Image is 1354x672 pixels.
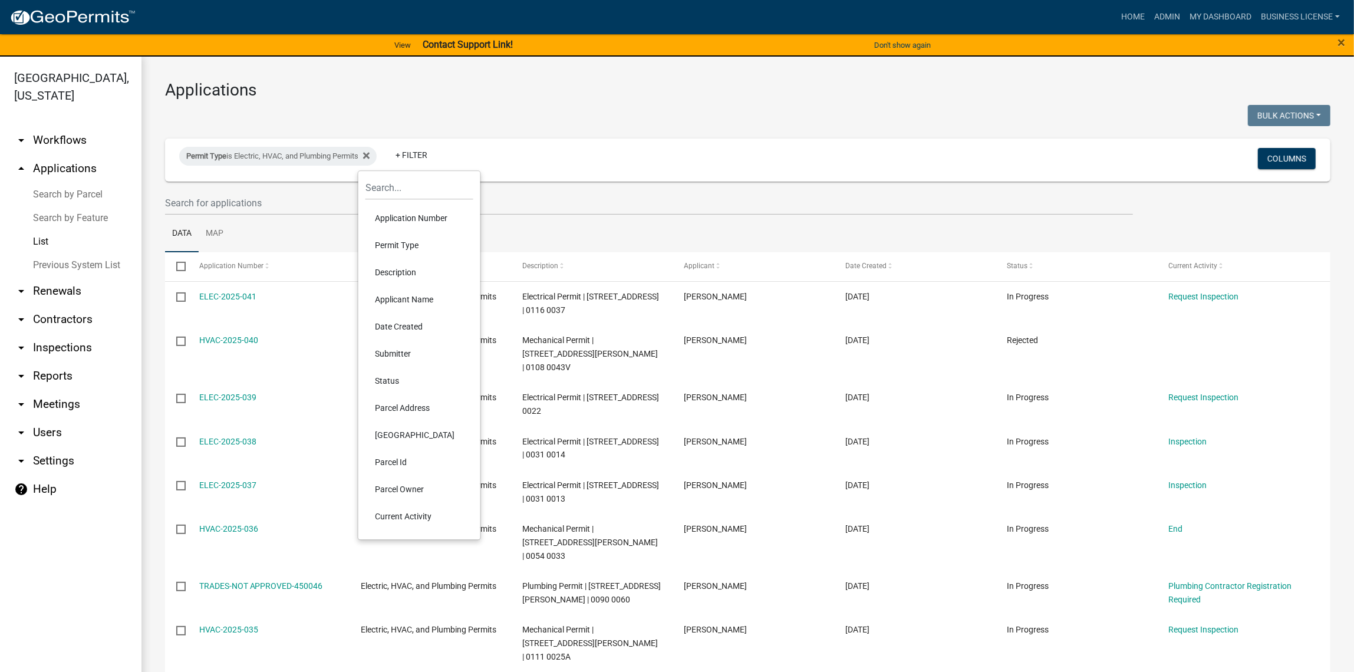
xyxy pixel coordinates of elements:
[845,262,887,270] span: Date Created
[1168,581,1292,604] a: Plumbing Contractor Registration Required
[199,215,230,253] a: Map
[199,625,258,634] a: HVAC-2025-035
[199,393,256,402] a: ELEC-2025-039
[14,312,28,327] i: arrow_drop_down
[1007,335,1038,345] span: Rejected
[1168,437,1207,446] a: Inspection
[845,524,869,533] span: 07/22/2025
[1168,393,1238,402] a: Request Inspection
[199,262,263,270] span: Application Number
[365,421,473,449] li: [GEOGRAPHIC_DATA]
[1248,105,1330,126] button: Bulk Actions
[423,39,513,50] strong: Contact Support Link!
[1157,252,1319,281] datatable-header-cell: Current Activity
[845,625,869,634] span: 07/10/2025
[199,524,258,533] a: HVAC-2025-036
[522,393,659,416] span: Electrical Permit | 1090 CORINTH POSEYVILLE RD | 0089 0022
[365,449,473,476] li: Parcel Id
[522,437,659,460] span: Electrical Permit | 2674 JACKSONVILLE RD | 0031 0014
[14,369,28,383] i: arrow_drop_down
[1168,480,1207,490] a: Inspection
[199,437,256,446] a: ELEC-2025-038
[14,454,28,468] i: arrow_drop_down
[365,259,473,286] li: Description
[522,581,661,604] span: Plumbing Permit | 1206 BAXTER RD | 0090 0060
[834,252,996,281] datatable-header-cell: Date Created
[845,581,869,591] span: 07/15/2025
[684,335,747,345] span: BRANDON CHAPMAN
[365,232,473,259] li: Permit Type
[522,524,658,561] span: Mechanical Permit | 214 LEVI PATTERSON RD | 0054 0033
[199,335,258,345] a: HVAC-2025-040
[365,286,473,313] li: Applicant Name
[199,292,256,301] a: ELEC-2025-041
[14,284,28,298] i: arrow_drop_down
[684,480,747,490] span: James Pretty
[522,335,658,372] span: Mechanical Permit | 3416 COALSON CORNER RD | 0108 0043V
[522,292,659,315] span: Electrical Permit | 1632 LITTLE VINE RD | 0116 0037
[186,151,226,160] span: Permit Type
[361,581,496,591] span: Electric, HVAC, and Plumbing Permits
[684,625,747,634] span: Ardeth Ragsdale
[1149,6,1185,28] a: Admin
[1337,35,1345,50] button: Close
[1007,292,1049,301] span: In Progress
[365,340,473,367] li: Submitter
[14,133,28,147] i: arrow_drop_down
[199,480,256,490] a: ELEC-2025-037
[684,262,714,270] span: Applicant
[187,252,349,281] datatable-header-cell: Application Number
[365,367,473,394] li: Status
[365,503,473,530] li: Current Activity
[522,262,558,270] span: Description
[845,393,869,402] span: 08/08/2025
[14,482,28,496] i: help
[684,393,747,402] span: Karli Taylor
[165,80,1330,100] h3: Applications
[365,313,473,340] li: Date Created
[684,581,747,591] span: Leighann Farmer
[165,215,199,253] a: Data
[365,176,473,200] input: Search...
[845,292,869,301] span: 09/10/2025
[1185,6,1256,28] a: My Dashboard
[390,35,416,55] a: View
[165,191,1133,215] input: Search for applications
[522,480,659,503] span: Electrical Permit | 2826 JACKSONVILLE RD | 0031 0013
[1337,34,1345,51] span: ×
[996,252,1157,281] datatable-header-cell: Status
[511,252,673,281] datatable-header-cell: Description
[1007,625,1049,634] span: In Progress
[1007,480,1049,490] span: In Progress
[684,524,747,533] span: Ardeth Ragsdale
[845,437,869,446] span: 07/30/2025
[365,205,473,232] li: Application Number
[684,437,747,446] span: James Pretty
[14,397,28,411] i: arrow_drop_down
[14,162,28,176] i: arrow_drop_up
[1007,262,1027,270] span: Status
[845,480,869,490] span: 07/30/2025
[14,341,28,355] i: arrow_drop_down
[14,426,28,440] i: arrow_drop_down
[179,147,377,166] div: is Electric, HVAC, and Plumbing Permits
[1256,6,1345,28] a: BUSINESS LICENSE
[1168,524,1182,533] a: End
[349,252,510,281] datatable-header-cell: Type
[199,581,323,591] a: TRADES-NOT APPROVED-450046
[869,35,935,55] button: Don't show again
[1007,524,1049,533] span: In Progress
[165,252,187,281] datatable-header-cell: Select
[361,625,496,634] span: Electric, HVAC, and Plumbing Permits
[673,252,834,281] datatable-header-cell: Applicant
[522,625,658,661] span: Mechanical Permit | 1628 FRANCES WHITE RD | 0111 0025A
[1007,437,1049,446] span: In Progress
[1007,393,1049,402] span: In Progress
[684,292,747,301] span: Dustin McCormick
[386,144,437,166] a: + Filter
[365,394,473,421] li: Parcel Address
[1007,581,1049,591] span: In Progress
[845,335,869,345] span: 08/21/2025
[1168,262,1217,270] span: Current Activity
[365,476,473,503] li: Parcel Owner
